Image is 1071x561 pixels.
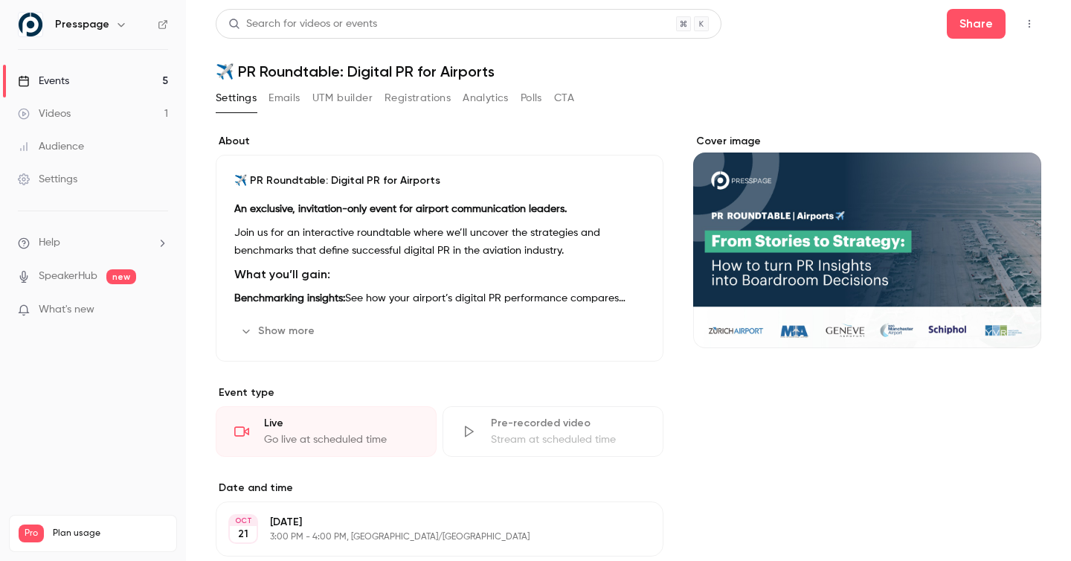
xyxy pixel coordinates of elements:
[238,527,248,542] p: 21
[693,134,1041,348] section: Cover image
[270,531,585,543] p: 3:00 PM - 4:00 PM, [GEOGRAPHIC_DATA]/[GEOGRAPHIC_DATA]
[18,106,71,121] div: Videos
[19,525,44,542] span: Pro
[234,173,645,188] p: ✈️ PR Roundtable: Digital PR for Airports
[39,269,97,284] a: SpeakerHub
[693,134,1041,149] label: Cover image
[18,235,168,251] li: help-dropdown-opener
[19,13,42,36] img: Presspage
[55,17,109,32] h6: Presspage
[234,224,645,260] p: Join us for an interactive roundtable where we’ll uncover the strategies and benchmarks that defi...
[491,432,645,447] div: Stream at scheduled time
[491,416,645,431] div: Pre-recorded video
[53,528,167,539] span: Plan usage
[234,293,345,304] strong: Benchmarking insights:
[268,86,300,110] button: Emails
[947,9,1006,39] button: Share
[216,385,663,400] p: Event type
[264,432,418,447] div: Go live at scheduled time
[264,416,418,431] div: Live
[18,172,77,187] div: Settings
[216,62,1041,80] h1: ✈️ PR Roundtable: Digital PR for Airports
[150,304,168,317] iframe: Noticeable Trigger
[234,319,324,343] button: Show more
[106,269,136,284] span: new
[216,86,257,110] button: Settings
[39,302,94,318] span: What's new
[216,406,437,457] div: LiveGo live at scheduled time
[312,86,373,110] button: UTM builder
[521,86,542,110] button: Polls
[230,516,257,526] div: OCT
[270,515,585,530] p: [DATE]
[234,289,645,307] p: See how your airport’s digital PR performance compares against peers worldwide, and learn the ind...
[18,74,69,89] div: Events
[554,86,574,110] button: CTA
[216,134,663,149] label: About
[463,86,509,110] button: Analytics
[216,481,663,496] label: Date and time
[228,16,377,32] div: Search for videos or events
[234,204,567,214] strong: An exclusive, invitation-only event for airport communication leaders.
[234,266,645,283] h3: What you’ll gain:
[385,86,451,110] button: Registrations
[18,139,84,154] div: Audience
[39,235,60,251] span: Help
[443,406,663,457] div: Pre-recorded videoStream at scheduled time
